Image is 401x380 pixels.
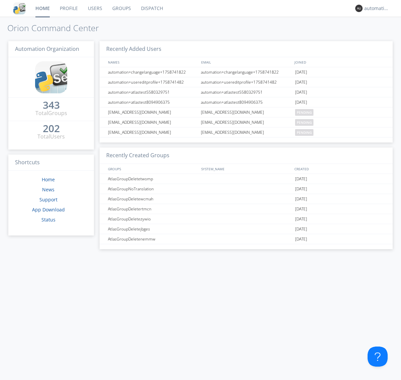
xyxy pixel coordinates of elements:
[100,107,393,117] a: [EMAIL_ADDRESS][DOMAIN_NAME][EMAIL_ADDRESS][DOMAIN_NAME]pending
[100,184,393,194] a: AtlasGroupNoTranslation[DATE]
[100,204,393,214] a: AtlasGroupDeletertmcn[DATE]
[199,164,293,174] div: SYSTEM_NAME
[100,224,393,234] a: AtlasGroupDeletejbges[DATE]
[364,5,389,12] div: automation+atlas0017
[106,214,199,224] div: AtlasGroupDeletezywio
[43,102,60,108] div: 343
[106,234,199,244] div: AtlasGroupDeletenemmw
[32,206,65,213] a: App Download
[100,194,393,204] a: AtlasGroupDeletewcmah[DATE]
[100,87,393,97] a: automation+atlastest5580329751automation+atlastest5580329751[DATE]
[43,125,60,132] div: 202
[368,347,388,367] iframe: Toggle Customer Support
[106,77,199,87] div: automation+usereditprofile+1758741482
[295,129,313,136] span: pending
[8,155,94,171] h3: Shortcuts
[43,125,60,133] a: 202
[106,174,199,184] div: AtlasGroupDeletetwomp
[106,184,199,194] div: AtlasGroupNoTranslation
[295,224,307,234] span: [DATE]
[199,87,293,97] div: automation+atlastest5580329751
[35,109,67,117] div: Total Groups
[106,127,199,137] div: [EMAIL_ADDRESS][DOMAIN_NAME]
[295,174,307,184] span: [DATE]
[295,109,313,116] span: pending
[13,2,25,14] img: cddb5a64eb264b2086981ab96f4c1ba7
[295,194,307,204] span: [DATE]
[106,224,199,234] div: AtlasGroupDeletejbges
[106,204,199,214] div: AtlasGroupDeletertmcn
[100,214,393,224] a: AtlasGroupDeletezywio[DATE]
[41,216,55,223] a: Status
[42,176,55,183] a: Home
[106,194,199,204] div: AtlasGroupDeletewcmah
[42,186,54,193] a: News
[106,107,199,117] div: [EMAIL_ADDRESS][DOMAIN_NAME]
[37,133,65,140] div: Total Users
[295,77,307,87] span: [DATE]
[100,67,393,77] a: automation+changelanguage+1758741822automation+changelanguage+1758741822[DATE]
[106,57,198,67] div: NAMES
[106,87,199,97] div: automation+atlastest5580329751
[39,196,57,203] a: Support
[106,164,198,174] div: GROUPS
[295,97,307,107] span: [DATE]
[199,107,293,117] div: [EMAIL_ADDRESS][DOMAIN_NAME]
[106,117,199,127] div: [EMAIL_ADDRESS][DOMAIN_NAME]
[199,127,293,137] div: [EMAIL_ADDRESS][DOMAIN_NAME]
[100,117,393,127] a: [EMAIL_ADDRESS][DOMAIN_NAME][EMAIL_ADDRESS][DOMAIN_NAME]pending
[100,234,393,244] a: AtlasGroupDeletenemmw[DATE]
[293,57,386,67] div: JOINED
[295,184,307,194] span: [DATE]
[106,67,199,77] div: automation+changelanguage+1758741822
[199,67,293,77] div: automation+changelanguage+1758741822
[199,97,293,107] div: automation+atlastest8094906375
[106,97,199,107] div: automation+atlastest8094906375
[199,77,293,87] div: automation+usereditprofile+1758741482
[100,97,393,107] a: automation+atlastest8094906375automation+atlastest8094906375[DATE]
[199,57,293,67] div: EMAIL
[295,67,307,77] span: [DATE]
[293,164,386,174] div: CREATED
[295,204,307,214] span: [DATE]
[43,102,60,109] a: 343
[199,117,293,127] div: [EMAIL_ADDRESS][DOMAIN_NAME]
[295,119,313,126] span: pending
[35,61,67,93] img: cddb5a64eb264b2086981ab96f4c1ba7
[100,77,393,87] a: automation+usereditprofile+1758741482automation+usereditprofile+1758741482[DATE]
[100,41,393,58] h3: Recently Added Users
[100,174,393,184] a: AtlasGroupDeletetwomp[DATE]
[100,127,393,137] a: [EMAIL_ADDRESS][DOMAIN_NAME][EMAIL_ADDRESS][DOMAIN_NAME]pending
[295,214,307,224] span: [DATE]
[15,45,79,53] span: Automation Organization
[295,234,307,244] span: [DATE]
[355,5,363,12] img: 373638.png
[100,148,393,164] h3: Recently Created Groups
[295,87,307,97] span: [DATE]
